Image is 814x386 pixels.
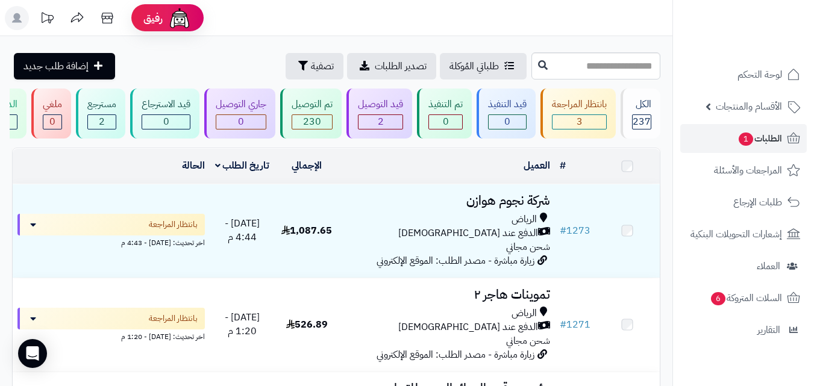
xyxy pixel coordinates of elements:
span: 2 [378,114,384,129]
div: بانتظار المراجعة [552,98,607,111]
span: # [560,317,566,332]
a: قيد الاسترجاع 0 [128,89,202,139]
div: 0 [429,115,462,129]
span: تصدير الطلبات [375,59,427,73]
div: قيد التوصيل [358,98,403,111]
a: تم التوصيل 230 [278,89,344,139]
a: قيد التنفيذ 0 [474,89,538,139]
span: طلباتي المُوكلة [449,59,499,73]
a: # [560,158,566,173]
div: جاري التوصيل [216,98,266,111]
div: مسترجع [87,98,116,111]
span: إضافة طلب جديد [23,59,89,73]
a: #1273 [560,223,590,238]
span: شحن مجاني [506,334,550,348]
div: الكل [632,98,651,111]
span: 2 [99,114,105,129]
img: ai-face.png [167,6,192,30]
span: زيارة مباشرة - مصدر الطلب: الموقع الإلكتروني [377,347,534,362]
a: السلات المتروكة6 [680,284,807,313]
span: لوحة التحكم [737,66,782,83]
span: [DATE] - 4:44 م [225,216,260,244]
span: 237 [633,114,651,129]
a: الطلبات1 [680,124,807,153]
span: طلبات الإرجاع [733,194,782,211]
span: تصفية [311,59,334,73]
a: تحديثات المنصة [32,6,62,33]
a: طلبات الإرجاع [680,188,807,217]
button: تصفية [286,53,343,79]
span: رفيق [143,11,163,25]
div: اخر تحديث: [DATE] - 4:43 م [17,235,205,248]
span: 3 [577,114,583,129]
img: logo-2.png [732,32,803,57]
div: تم التوصيل [292,98,333,111]
span: [DATE] - 1:20 م [225,310,260,338]
a: الحالة [182,158,205,173]
span: 0 [238,114,244,129]
span: بانتظار المراجعة [149,313,198,325]
div: 0 [142,115,190,129]
div: 0 [216,115,266,129]
span: المراجعات والأسئلة [714,162,782,179]
span: العملاء [757,258,780,275]
div: قيد الاسترجاع [142,98,190,111]
h3: تموينات هاجر ٢ [344,288,550,302]
a: العملاء [680,252,807,281]
a: #1271 [560,317,590,332]
a: إضافة طلب جديد [14,53,115,79]
a: التقارير [680,316,807,344]
div: ملغي [43,98,62,111]
h3: شركة نجوم هوازن [344,194,550,208]
div: اخر تحديث: [DATE] - 1:20 م [17,329,205,342]
a: المراجعات والأسئلة [680,156,807,185]
div: Open Intercom Messenger [18,339,47,368]
div: تم التنفيذ [428,98,463,111]
span: 526.89 [286,317,328,332]
a: مسترجع 2 [74,89,128,139]
span: 0 [443,114,449,129]
span: 230 [303,114,321,129]
span: 0 [163,114,169,129]
div: 230 [292,115,332,129]
span: الدفع عند [DEMOGRAPHIC_DATA] [398,226,538,240]
a: قيد التوصيل 2 [344,89,415,139]
span: بانتظار المراجعة [149,219,198,231]
span: زيارة مباشرة - مصدر الطلب: الموقع الإلكتروني [377,254,534,268]
div: قيد التنفيذ [488,98,527,111]
span: التقارير [757,322,780,338]
div: 2 [88,115,116,129]
div: 3 [553,115,606,129]
span: 1 [739,132,753,146]
span: الدفع عند [DEMOGRAPHIC_DATA] [398,320,538,334]
a: تاريخ الطلب [215,158,270,173]
span: الطلبات [737,130,782,147]
span: 0 [504,114,510,129]
a: العميل [524,158,550,173]
div: 2 [358,115,402,129]
a: الكل237 [618,89,663,139]
a: ملغي 0 [29,89,74,139]
a: تصدير الطلبات [347,53,436,79]
span: إشعارات التحويلات البنكية [690,226,782,243]
a: جاري التوصيل 0 [202,89,278,139]
span: 6 [711,292,725,305]
span: 0 [49,114,55,129]
span: الرياض [512,213,537,226]
span: الأقسام والمنتجات [716,98,782,115]
span: الرياض [512,307,537,320]
a: إشعارات التحويلات البنكية [680,220,807,249]
a: لوحة التحكم [680,60,807,89]
a: طلباتي المُوكلة [440,53,527,79]
div: 0 [43,115,61,129]
span: السلات المتروكة [710,290,782,307]
div: 0 [489,115,526,129]
a: الإجمالي [292,158,322,173]
span: 1,087.65 [281,223,332,238]
a: تم التنفيذ 0 [415,89,474,139]
span: شحن مجاني [506,240,550,254]
span: # [560,223,566,238]
a: بانتظار المراجعة 3 [538,89,618,139]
